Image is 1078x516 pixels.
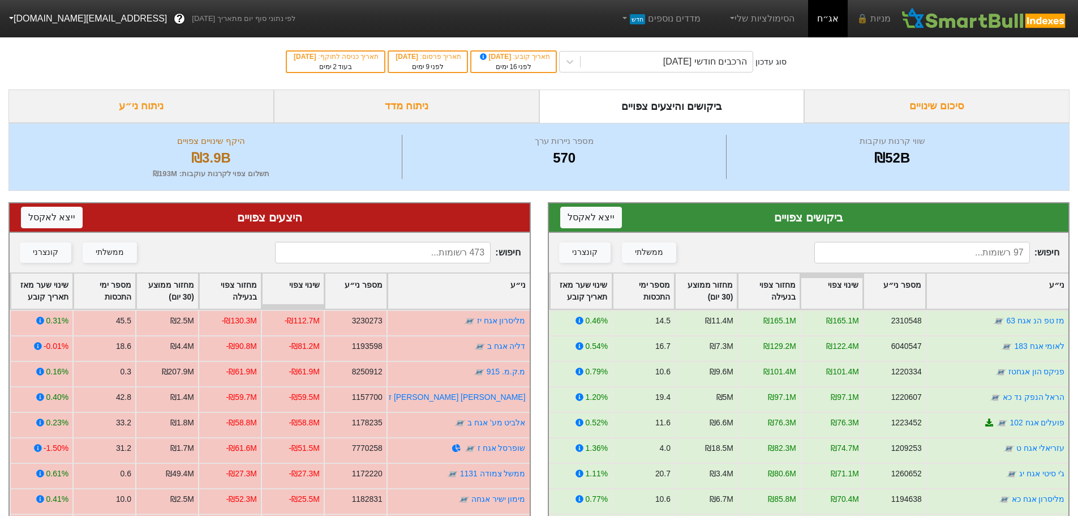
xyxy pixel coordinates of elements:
[998,494,1010,505] img: tase link
[46,366,68,378] div: 0.16%
[23,168,399,180] div: תשלום צפוי לקרנות עוקבות : ₪193M
[585,417,607,429] div: 0.52%
[46,417,68,429] div: 0.23%
[891,315,921,327] div: 2310548
[559,242,611,263] button: קונצרני
[352,315,383,327] div: 3230273
[11,274,72,309] div: Toggle SortBy
[585,315,607,327] div: 0.46%
[460,469,526,478] a: ממשל צמודה 1131
[655,391,670,403] div: 19.4
[755,56,787,68] div: סוג עדכון
[768,417,796,429] div: ₪76.3M
[426,63,430,71] span: 9
[8,89,274,123] div: ניתוח ני״ע
[585,468,607,480] div: 1.11%
[226,340,257,352] div: -₪90.8M
[116,315,131,327] div: 45.5
[289,366,320,378] div: -₪61.9M
[44,340,68,352] div: -0.01%
[46,493,68,505] div: 0.41%
[831,391,859,403] div: ₪97.1M
[1008,367,1064,376] a: פניקס הון אגחטז
[585,366,607,378] div: 0.79%
[388,274,530,309] div: Toggle SortBy
[33,246,58,259] div: קונצרני
[550,274,612,309] div: Toggle SortBy
[729,148,1055,168] div: ₪52B
[926,274,1068,309] div: Toggle SortBy
[831,468,859,480] div: ₪71.1M
[289,391,320,403] div: -₪59.5M
[177,11,183,27] span: ?
[477,62,550,72] div: לפני ימים
[289,468,320,480] div: -₪27.3M
[116,340,131,352] div: 18.6
[226,391,257,403] div: -₪59.7M
[352,391,383,403] div: 1157700
[655,468,670,480] div: 20.7
[1011,494,1064,504] a: מליסרון אגח כא
[814,242,1030,263] input: 97 רשומות...
[352,493,383,505] div: 1182831
[655,493,670,505] div: 10.6
[170,315,194,327] div: ₪2.5M
[352,417,383,429] div: 1178235
[763,340,796,352] div: ₪129.2M
[478,443,526,453] a: שופרסל אגח ז
[83,242,137,263] button: ממשלתי
[891,442,921,454] div: 1209253
[539,89,805,123] div: ביקושים והיצעים צפויים
[1006,316,1064,325] a: מז טפ הנ אגח 63
[831,493,859,505] div: ₪70.4M
[891,340,921,352] div: 6040547
[136,274,198,309] div: Toggle SortBy
[226,417,257,429] div: -₪58.8M
[831,417,859,429] div: ₪76.3M
[222,315,257,327] div: -₪130.3M
[613,274,675,309] div: Toggle SortBy
[709,417,733,429] div: ₪6.6M
[471,494,526,504] a: מימון ישיר אגחה
[226,366,257,378] div: -₪61.9M
[46,391,68,403] div: 0.40%
[804,89,1070,123] div: סיכום שינויים
[655,315,670,327] div: 14.5
[635,246,663,259] div: ממשלתי
[1003,443,1014,454] img: tase link
[1016,443,1064,453] a: עזריאלי אגח ט
[74,274,135,309] div: Toggle SortBy
[23,135,399,148] div: היקף שינויים צפויים
[1001,341,1012,352] img: tase link
[170,493,194,505] div: ₪2.5M
[20,242,71,263] button: קונצרני
[162,366,194,378] div: ₪207.9M
[199,274,261,309] div: Toggle SortBy
[21,207,83,228] button: ייצא לאקסל
[226,442,257,454] div: -₪61.6M
[709,493,733,505] div: ₪6.7M
[997,417,1008,429] img: tase link
[325,274,386,309] div: Toggle SortBy
[993,315,1004,327] img: tase link
[826,340,858,352] div: ₪122.4M
[389,393,525,402] a: [PERSON_NAME] [PERSON_NAME] ז
[478,53,513,61] span: [DATE]
[1019,469,1064,478] a: ג'י סיטי אגח יג
[585,493,607,505] div: 0.77%
[705,442,733,454] div: ₪18.5M
[655,340,670,352] div: 16.7
[768,391,796,403] div: ₪97.1M
[585,391,607,403] div: 1.20%
[447,468,458,480] img: tase link
[352,442,383,454] div: 7770258
[262,274,324,309] div: Toggle SortBy
[121,468,131,480] div: 0.6
[891,468,921,480] div: 1260652
[585,340,607,352] div: 0.54%
[170,442,194,454] div: ₪1.7M
[293,52,379,62] div: תאריך כניסה לתוקף :
[352,366,383,378] div: 8250912
[289,442,320,454] div: -₪51.5M
[723,7,799,30] a: הסימולציות שלי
